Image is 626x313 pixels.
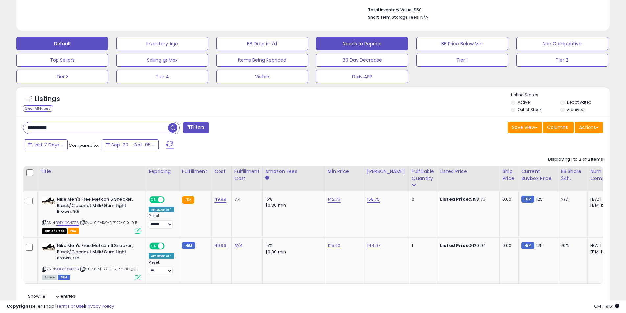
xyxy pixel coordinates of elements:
[149,207,174,212] div: Amazon AI *
[590,196,612,202] div: FBA: 1
[265,168,322,175] div: Amazon Fees
[58,275,70,280] span: FBM
[516,54,608,67] button: Tier 2
[590,249,612,255] div: FBM: 12
[265,249,320,255] div: $0.30 min
[265,243,320,249] div: 15%
[42,275,57,280] span: All listings currently available for purchase on Amazon
[85,303,114,309] a: Privacy Policy
[328,168,361,175] div: Min Price
[594,303,619,309] span: 2025-10-13 19:51 GMT
[80,266,139,272] span: | SKU: 01M-RA1-FJ7127-010_9.5
[502,168,516,182] div: Ship Price
[214,168,229,175] div: Cost
[440,242,470,249] b: Listed Price:
[548,156,603,163] div: Displaying 1 to 2 of 2 items
[35,94,60,103] h5: Listings
[234,168,260,182] div: Fulfillment Cost
[16,54,108,67] button: Top Sellers
[412,243,432,249] div: 1
[57,243,137,263] b: Nike Men's Free Metcon 6 Sneaker, Black/Coconut Milk/Gum Light Brown, 9.5
[547,124,568,131] span: Columns
[440,196,470,202] b: Listed Price:
[367,196,380,203] a: 158.75
[149,214,174,229] div: Preset:
[216,37,308,50] button: BB Drop in 7d
[28,293,75,299] span: Show: entries
[412,196,432,202] div: 0
[150,243,158,249] span: ON
[164,197,174,203] span: OFF
[367,168,406,175] div: [PERSON_NAME]
[56,303,84,309] a: Terms of Use
[328,196,341,203] a: 142.75
[508,122,542,133] button: Save View
[265,202,320,208] div: $0.30 min
[521,196,534,203] small: FBM
[561,168,585,182] div: BB Share 24h.
[511,92,610,98] p: Listing States:
[116,37,208,50] button: Inventory Age
[316,54,408,67] button: 30 Day Decrease
[116,70,208,83] button: Tier 4
[68,228,79,234] span: FBA
[328,242,341,249] a: 125.00
[149,168,176,175] div: Repricing
[56,220,79,226] a: B0DJGC4776
[521,242,534,249] small: FBM
[40,168,143,175] div: Title
[536,196,543,202] span: 125
[34,142,59,148] span: Last 7 Days
[23,105,52,112] div: Clear All Filters
[149,260,174,275] div: Preset:
[521,168,555,182] div: Current Buybox Price
[518,107,542,112] label: Out of Stock
[502,196,513,202] div: 0.00
[265,175,269,181] small: Amazon Fees.
[216,70,308,83] button: Visible
[316,70,408,83] button: Daily ASP
[416,37,508,50] button: BB Price Below Min
[182,168,209,175] div: Fulfillment
[567,107,585,112] label: Archived
[561,196,582,202] div: N/A
[440,196,495,202] div: $158.75
[164,243,174,249] span: OFF
[214,196,226,203] a: 49.99
[590,243,612,249] div: FBA: 1
[42,196,55,205] img: 31OQLSwJAbL._SL40_.jpg
[7,303,31,309] strong: Copyright
[416,54,508,67] button: Tier 1
[543,122,574,133] button: Columns
[42,228,67,234] span: All listings that are currently out of stock and unavailable for purchase on Amazon
[57,196,137,216] b: Nike Men's Free Metcon 6 Sneaker, Black/Coconut Milk/Gum Light Brown, 9.5
[367,242,381,249] a: 144.97
[440,243,495,249] div: $129.94
[24,139,68,150] button: Last 7 Days
[182,196,194,204] small: FBA
[42,196,141,233] div: ASIN:
[516,37,608,50] button: Non Competitive
[590,168,614,182] div: Num of Comp.
[536,242,543,249] span: 125
[368,14,419,20] b: Short Term Storage Fees:
[265,196,320,202] div: 15%
[420,14,428,20] span: N/A
[575,122,603,133] button: Actions
[183,122,209,133] button: Filters
[234,196,257,202] div: 7.4
[234,242,242,249] a: N/A
[368,7,413,12] b: Total Inventory Value:
[216,54,308,67] button: Items Being Repriced
[502,243,513,249] div: 0.00
[16,37,108,50] button: Default
[150,197,158,203] span: ON
[80,220,137,225] span: | SKU: 01F-RA1-FJ7127-010_9.5
[116,54,208,67] button: Selling @ Max
[149,253,174,259] div: Amazon AI *
[316,37,408,50] button: Needs to Reprice
[182,242,195,249] small: FBM
[102,139,159,150] button: Sep-29 - Oct-05
[69,142,99,148] span: Compared to:
[214,242,226,249] a: 49.99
